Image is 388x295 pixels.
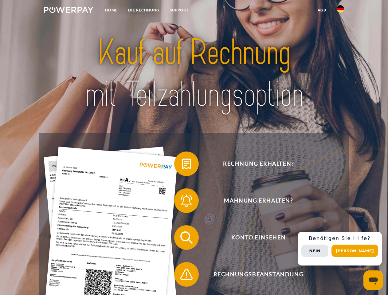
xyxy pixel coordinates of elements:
a: SUPPORT [165,5,194,16]
span: Mahnung erhalten? [183,188,334,213]
img: de [337,5,344,13]
img: qb_bell.svg [179,193,194,208]
a: agb [312,5,331,16]
button: Nein [301,245,328,257]
h3: Benötigen Sie Hilfe? [301,235,378,242]
button: Mahnung erhalten? [174,188,334,213]
span: Konto einsehen [183,225,334,250]
img: logo-powerpay-white.svg [44,7,93,13]
div: Schnellhilfe [298,232,382,265]
button: Rechnung erhalten? [174,151,334,176]
img: qb_warning.svg [179,267,194,282]
button: Konto einsehen [174,225,334,250]
a: Home [100,5,123,16]
button: Rechnungsbeanstandung [174,262,334,287]
span: Rechnungsbeanstandung [183,262,334,287]
a: DIE RECHNUNG [123,5,165,16]
span: Rechnung erhalten? [183,151,334,176]
button: [PERSON_NAME] [331,245,378,257]
img: qb_search.svg [179,230,194,245]
iframe: Schaltfläche zum Öffnen des Messaging-Fensters [363,270,383,290]
img: qb_bill.svg [179,156,194,171]
img: title-powerpay_de.svg [59,29,329,118]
